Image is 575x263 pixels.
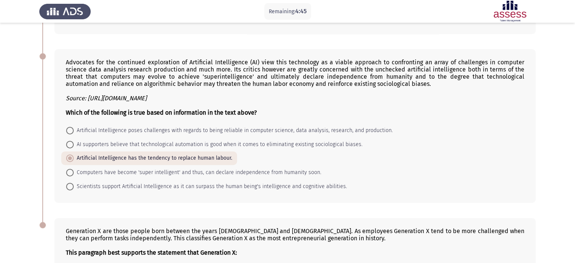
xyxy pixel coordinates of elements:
[66,109,257,116] b: Which of the following is true based on information in the text above?
[74,168,321,177] span: Computers have become 'super intelligent' and thus, can declare independence from humanity soon.
[66,59,524,116] div: Advocates for the continued exploration of Artificial Intelligence (AI) view this technology as a...
[74,154,232,163] span: Artificial Intelligence has the tendency to replace human labour.
[66,227,524,256] div: Generation X are those people born between the years [DEMOGRAPHIC_DATA] and [DEMOGRAPHIC_DATA]. A...
[66,249,237,256] b: This paragraph best supports the statement that Generation X:
[74,182,347,191] span: Scientists support Artificial Intelligence as it can surpass the human being's intelligence and c...
[484,1,536,22] img: Assessment logo of ASSESS English Language Assessment (3 Module) (Ad - IB)
[295,8,307,15] span: 4:45
[74,140,363,149] span: AI supporters believe that technological automation is good when it comes to eliminating existing...
[66,95,147,102] i: Source: [URL][DOMAIN_NAME]
[39,1,91,22] img: Assess Talent Management logo
[269,7,307,16] p: Remaining:
[74,126,393,135] span: Artificial Intelligence poses challenges with regards to being reliable in computer science, data...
